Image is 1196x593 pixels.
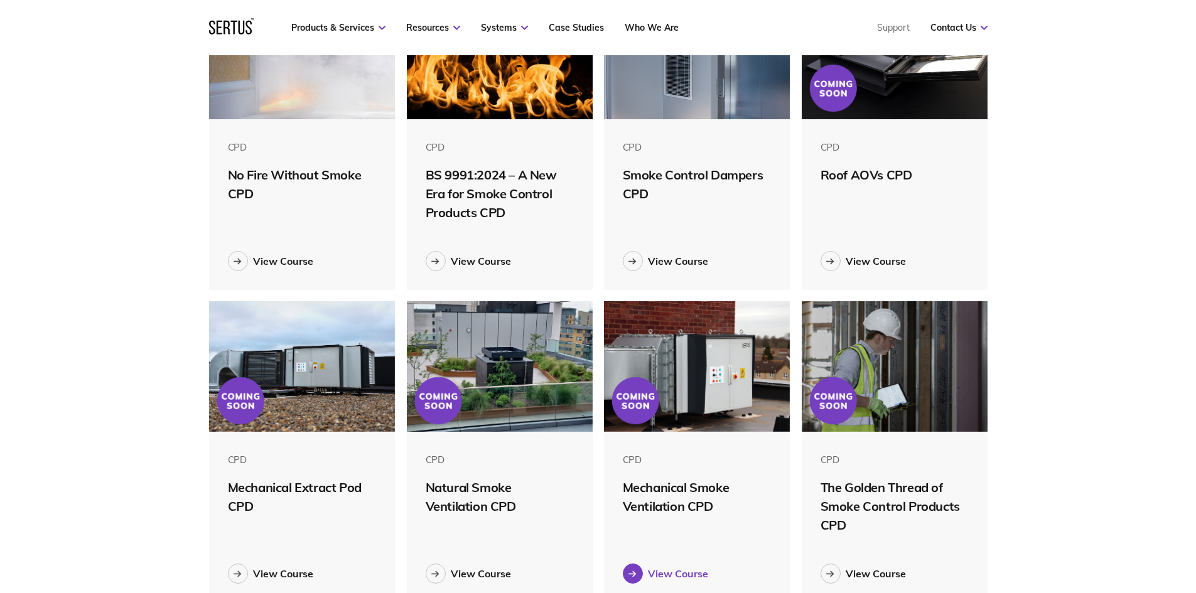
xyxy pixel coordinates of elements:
[228,251,377,271] a: View Course
[821,141,969,153] div: CPD
[821,564,969,584] a: View Course
[623,251,772,271] a: View Course
[821,251,969,271] a: View Course
[228,141,377,153] div: CPD
[426,251,574,271] a: View Course
[228,478,377,516] div: Mechanical Extract Pod CPD
[623,141,772,153] div: CPD
[846,567,906,580] div: View Course
[930,22,988,33] a: Contact Us
[228,564,377,584] a: View Course
[648,567,708,580] div: View Course
[481,22,528,33] a: Systems
[228,454,377,466] div: CPD
[821,454,969,466] div: CPD
[426,564,574,584] a: View Course
[253,567,313,580] div: View Course
[821,166,969,184] div: Roof AOVs CPD
[426,454,574,466] div: CPD
[426,166,574,222] div: BS 9991:2024 – A New Era for Smoke Control Products CPD
[623,564,772,584] a: View Course
[648,255,708,267] div: View Course
[426,478,574,516] div: Natural Smoke Ventilation CPD
[625,22,679,33] a: Who We Are
[549,22,604,33] a: Case Studies
[623,478,772,516] div: Mechanical Smoke Ventilation CPD
[253,255,313,267] div: View Course
[623,166,772,203] div: Smoke Control Dampers CPD
[426,141,574,153] div: CPD
[623,454,772,466] div: CPD
[406,22,460,33] a: Resources
[877,22,910,33] a: Support
[228,166,377,203] div: No Fire Without Smoke CPD
[821,478,969,535] div: The Golden Thread of Smoke Control Products CPD
[846,255,906,267] div: View Course
[291,22,385,33] a: Products & Services
[451,255,511,267] div: View Course
[451,567,511,580] div: View Course
[970,447,1196,593] iframe: Chat Widget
